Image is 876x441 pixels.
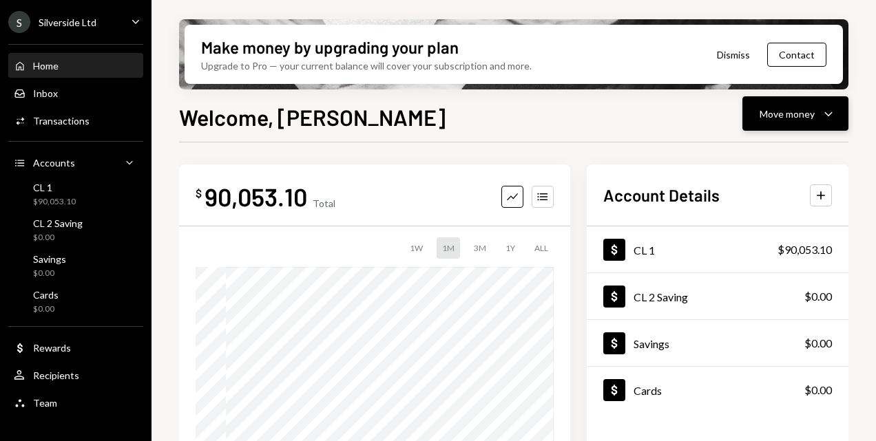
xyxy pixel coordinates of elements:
[33,232,83,244] div: $0.00
[760,107,815,121] div: Move money
[8,11,30,33] div: S
[8,249,143,282] a: Savings$0.00
[8,150,143,175] a: Accounts
[587,320,848,366] a: Savings$0.00
[179,103,446,131] h1: Welcome, [PERSON_NAME]
[33,342,71,354] div: Rewards
[767,43,826,67] button: Contact
[313,197,335,209] div: Total
[437,237,460,259] div: 1M
[33,60,59,72] div: Home
[634,337,669,350] div: Savings
[804,288,832,305] div: $0.00
[33,253,66,265] div: Savings
[8,108,143,133] a: Transactions
[39,17,96,28] div: Silverside Ltd
[804,382,832,398] div: $0.00
[33,289,59,301] div: Cards
[8,53,143,78] a: Home
[8,178,143,211] a: CL 1$90,053.10
[700,39,767,71] button: Dismiss
[205,181,307,212] div: 90,053.10
[742,96,848,131] button: Move money
[8,80,143,105] a: Inbox
[8,363,143,387] a: Recipients
[778,241,832,258] div: $90,053.10
[33,303,59,315] div: $0.00
[33,87,58,99] div: Inbox
[587,226,848,272] a: CL 1$90,053.10
[634,384,662,397] div: Cards
[634,244,655,257] div: CL 1
[196,186,202,200] div: $
[33,157,75,169] div: Accounts
[8,390,143,415] a: Team
[468,237,492,259] div: 3M
[8,335,143,360] a: Rewards
[8,213,143,246] a: CL 2 Saving$0.00
[603,184,720,206] h2: Account Details
[8,285,143,318] a: Cards$0.00
[634,290,688,303] div: CL 2 Saving
[529,237,554,259] div: ALL
[33,182,76,193] div: CL 1
[33,217,83,229] div: CL 2 Saving
[33,115,90,127] div: Transactions
[201,36,459,58] div: Make money by upgrading your plan
[804,335,832,352] div: $0.00
[587,367,848,413] a: Cards$0.00
[587,273,848,319] a: CL 2 Saving$0.00
[33,196,76,208] div: $90,053.10
[33,397,57,409] div: Team
[500,237,521,259] div: 1Y
[404,237,428,259] div: 1W
[201,58,532,73] div: Upgrade to Pro — your current balance will cover your subscription and more.
[33,268,66,279] div: $0.00
[33,369,79,381] div: Recipients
